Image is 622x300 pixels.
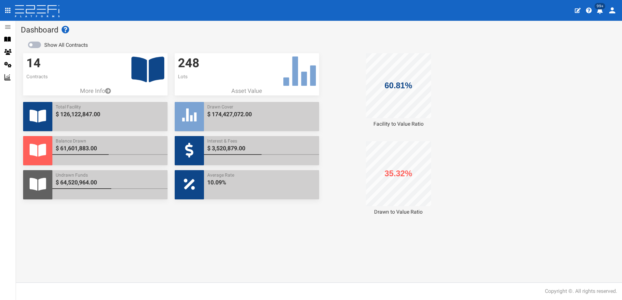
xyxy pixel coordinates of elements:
[26,56,164,70] h3: 14
[207,138,316,144] span: Interest & Fees
[21,26,617,34] h1: Dashboard
[207,110,316,119] span: $ 174,427,072.00
[23,87,168,95] a: More Info
[56,110,164,119] span: $ 126,122,847.00
[207,172,316,178] span: Average Rate
[207,104,316,110] span: Drawn Cover
[56,144,164,153] span: $ 61,601,883.00
[207,144,316,153] span: $ 3,520,879.00
[56,172,164,178] span: Undrawn Funds
[56,178,164,187] span: $ 64,520,964.00
[175,87,319,95] p: Asset Value
[178,56,316,70] h3: 248
[56,104,164,110] span: Total Facility
[545,288,617,295] div: Copyright ©. All rights reserved.
[326,208,471,216] div: Drawn to Value Ratio
[44,42,88,49] label: Show All Contracts
[26,73,164,80] p: Contracts
[56,138,164,144] span: Balance Drawn
[207,178,316,187] span: 10.09%
[178,73,316,80] p: Lots
[326,120,471,128] div: Facility to Value Ratio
